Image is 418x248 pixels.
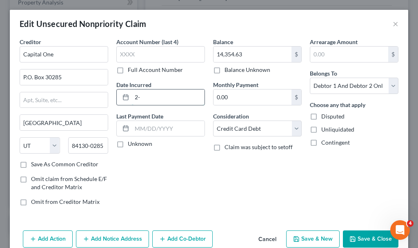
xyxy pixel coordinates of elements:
[321,139,350,146] span: Contingent
[20,38,41,45] span: Creditor
[310,38,358,46] label: Arrearage Amount
[20,115,108,130] input: Enter city...
[321,113,345,120] span: Disputed
[20,69,108,85] input: Enter address...
[20,46,108,63] input: Search creditor by name...
[132,121,205,136] input: MM/DD/YYYY
[225,143,293,150] span: Claim was subject to setoff
[310,101,365,109] label: Choose any that apply
[390,220,410,240] iframe: Intercom live chat
[152,230,213,248] button: Add Co-Debtor
[213,80,258,89] label: Monthly Payment
[116,112,163,121] label: Last Payment Date
[20,18,147,29] div: Edit Unsecured Nonpriority Claim
[393,19,398,29] button: ×
[213,38,233,46] label: Balance
[213,112,249,121] label: Consideration
[23,230,73,248] button: Add Action
[388,47,398,62] div: $
[252,231,283,248] button: Cancel
[407,220,414,227] span: 4
[31,198,100,205] span: Omit from Creditor Matrix
[310,70,337,77] span: Belongs To
[116,80,151,89] label: Date Incurred
[20,92,108,108] input: Apt, Suite, etc...
[291,47,301,62] div: $
[128,140,152,148] label: Unknown
[286,230,340,248] button: Save & New
[225,66,270,74] label: Balance Unknown
[128,66,183,74] label: Full Account Number
[291,89,301,105] div: $
[132,89,205,105] input: MM/DD/YYYY
[310,47,388,62] input: 0.00
[213,47,291,62] input: 0.00
[116,46,205,63] input: XXXX
[213,89,291,105] input: 0.00
[31,175,107,190] span: Omit claim from Schedule E/F and Creditor Matrix
[76,230,149,248] button: Add Notice Address
[31,160,98,168] label: Save As Common Creditor
[343,230,398,248] button: Save & Close
[116,38,178,46] label: Account Number (last 4)
[68,137,109,154] input: Enter zip...
[321,126,354,133] span: Unliquidated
